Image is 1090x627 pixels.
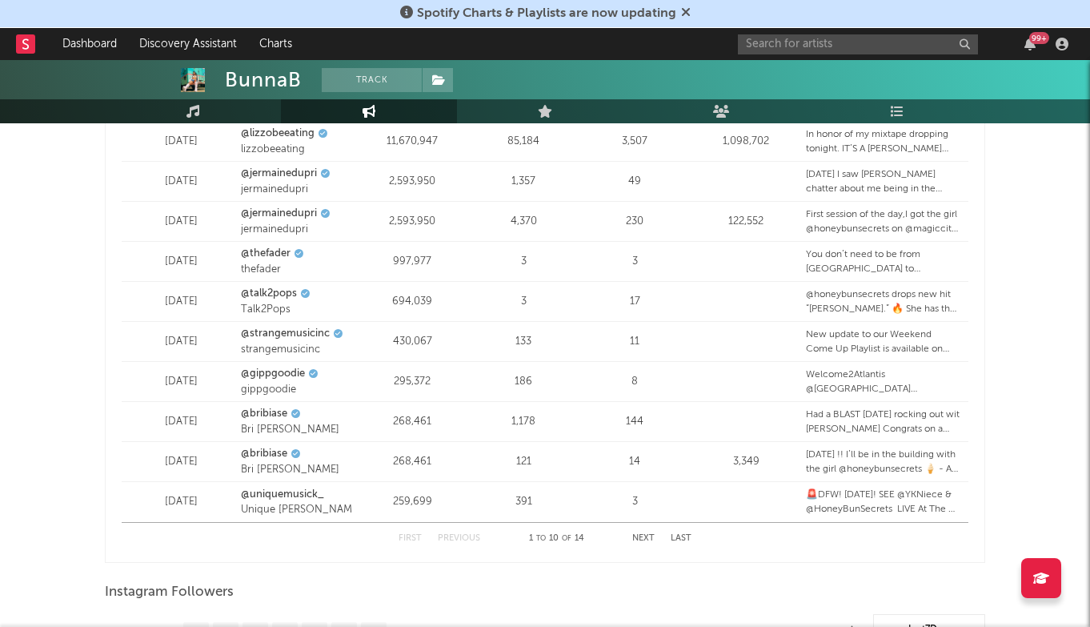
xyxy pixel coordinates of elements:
div: 1 10 14 [512,529,600,549]
div: 230 [583,214,687,230]
div: In honor of my mixtape dropping tonight. IT’S A [PERSON_NAME] AND [PERSON_NAME] 😝 @honeybunsecrets [806,127,960,156]
div: 259,699 [361,494,464,510]
div: 85,184 [472,134,575,150]
div: 99 + [1029,32,1049,44]
a: @jermainedupri [241,206,317,222]
div: Had a BLAST [DATE] rocking out wit [PERSON_NAME] Congrats on a sold out show girl that’s major! k... [806,408,960,436]
div: [DATE] [130,214,233,230]
div: [DATE] [130,454,233,470]
div: 133 [472,334,575,350]
div: 4,370 [472,214,575,230]
div: Bri [PERSON_NAME] [241,422,353,438]
button: Previous [438,534,480,543]
a: @lizzobeeating [241,126,315,142]
div: 391 [472,494,575,510]
button: First [399,534,422,543]
div: 1,357 [472,174,575,190]
div: First session of the day,I got the girl @honeybunsecrets on @magiccity money wit @saucegod_jmoney... [806,207,960,236]
span: Dismiss [681,7,691,20]
button: Track [322,68,422,92]
a: Dashboard [51,28,128,60]
div: Welcome2Atlantis @[GEOGRAPHIC_DATA] Join The People’s Station V-103 as we celebrate DJ [PERSON_NA... [806,368,960,396]
div: New update to our Weekend Come Up Playlist is available on @Spotify now! @officialxraided1 @there... [806,328,960,356]
div: 2,593,950 [361,214,464,230]
div: 2,593,950 [361,174,464,190]
div: @honeybunsecrets drops new hit “[PERSON_NAME].” 🔥 She has the summer on LOCK with this one! [806,287,960,316]
div: 997,977 [361,254,464,270]
div: Unique [PERSON_NAME] [241,502,353,518]
span: to [536,535,546,542]
a: @uniquemusick_ [241,487,324,503]
div: 122,552 [695,214,798,230]
div: 1,098,702 [695,134,798,150]
div: 694,039 [361,294,464,310]
div: 14 [583,454,687,470]
div: You don’t need to be from [GEOGRAPHIC_DATA] to appreciate [PERSON_NAME]’s extremely Y2K rap-sound... [806,247,960,276]
div: [DATE] [130,494,233,510]
a: @bribiase [241,406,287,422]
span: of [562,535,571,542]
div: 11 [583,334,687,350]
div: [DATE] !! I’ll be in the building with the girl @honeybunsecrets 🍦 - Atl we finna go crazy doors ... [806,448,960,476]
a: @jermainedupri [241,166,317,182]
div: jermainedupri [241,182,353,198]
div: [DATE] [130,254,233,270]
div: 186 [472,374,575,390]
div: BunnaB [225,68,302,92]
a: Discovery Assistant [128,28,248,60]
button: 99+ [1024,38,1036,50]
span: Spotify Charts & Playlists are now updating [417,7,676,20]
div: [DATE] I saw [PERSON_NAME] chatter about me being in the studio with @honeybunsecrets, one of the... [806,167,960,196]
div: 295,372 [361,374,464,390]
a: Charts [248,28,303,60]
div: strangemusicinc [241,342,353,358]
div: 🚨DFW! [DATE]! SEE @YKNiece & @HoneyBunSecrets LIVE At The #1 Party Of The Summer! Beat Me There ‼... [806,488,960,516]
div: 3,349 [695,454,798,470]
button: Next [632,534,655,543]
div: thefader [241,262,353,278]
div: 430,067 [361,334,464,350]
div: 3 [583,254,687,270]
button: Last [671,534,691,543]
div: 121 [472,454,575,470]
a: @gippgoodie [241,366,305,382]
span: Instagram Followers [105,583,234,602]
a: @thefader [241,246,291,262]
div: 268,461 [361,454,464,470]
div: 268,461 [361,414,464,430]
div: 3 [583,494,687,510]
div: 17 [583,294,687,310]
input: Search for artists [738,34,978,54]
div: jermainedupri [241,222,353,238]
div: [DATE] [130,414,233,430]
div: 3 [472,254,575,270]
div: 1,178 [472,414,575,430]
a: @strangemusicinc [241,326,330,342]
div: 49 [583,174,687,190]
div: lizzobeeating [241,142,353,158]
div: gippgoodie [241,382,353,398]
a: @talk2pops [241,286,297,302]
a: @bribiase [241,446,287,462]
div: [DATE] [130,134,233,150]
div: 11,670,947 [361,134,464,150]
div: 3 [472,294,575,310]
div: 144 [583,414,687,430]
div: Bri [PERSON_NAME] [241,462,353,478]
div: [DATE] [130,374,233,390]
div: 3,507 [583,134,687,150]
div: 8 [583,374,687,390]
div: [DATE] [130,294,233,310]
div: Talk2Pops [241,302,353,318]
div: [DATE] [130,174,233,190]
div: [DATE] [130,334,233,350]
